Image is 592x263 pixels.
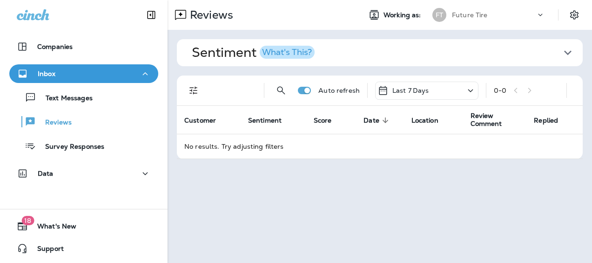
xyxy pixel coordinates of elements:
p: Future Tire [452,11,488,19]
button: Search Reviews [272,81,290,100]
span: Score [314,116,344,125]
button: SentimentWhat's This? [184,39,590,66]
td: No results. Try adjusting filters [177,134,583,159]
span: Review Comment [471,112,523,128]
span: Location [411,117,438,125]
span: Sentiment [248,117,282,125]
span: 18 [21,216,34,225]
button: Reviews [9,112,158,131]
p: Data [38,170,54,177]
span: Date [363,116,391,125]
div: What's This? [262,48,312,56]
p: Text Messages [36,94,93,103]
span: Working as: [383,11,423,19]
button: Text Messages [9,88,158,107]
span: Location [411,116,451,125]
button: Data [9,164,158,183]
span: Date [363,117,379,125]
span: Customer [184,116,228,125]
p: Inbox [38,70,55,77]
div: 0 - 0 [494,87,506,94]
span: Score [314,117,332,125]
p: Reviews [36,118,72,127]
span: Sentiment [248,116,294,125]
p: Last 7 Days [392,87,429,94]
span: Support [28,245,64,256]
button: Filters [184,81,203,100]
button: Settings [566,7,583,23]
span: Replied [534,117,558,125]
p: Reviews [186,8,233,22]
button: Survey Responses [9,136,158,156]
span: What's New [28,222,76,234]
p: Auto refresh [318,87,360,94]
h1: Sentiment [192,45,315,61]
button: Support [9,239,158,258]
button: 18What's New [9,217,158,235]
div: FT [432,8,446,22]
button: Inbox [9,64,158,83]
p: Survey Responses [36,143,104,152]
button: What's This? [260,46,315,59]
button: Collapse Sidebar [138,6,164,24]
span: Customer [184,117,216,125]
span: Replied [534,116,570,125]
button: Companies [9,37,158,56]
span: Review Comment [471,112,511,128]
p: Companies [37,43,73,50]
